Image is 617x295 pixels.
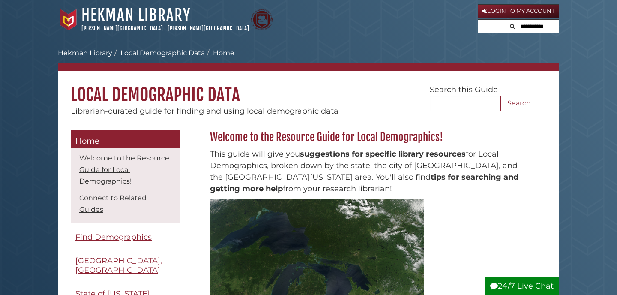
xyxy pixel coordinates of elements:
a: Find Demographics [71,228,180,247]
span: Librarian-curated guide for finding and using local demographic data [71,106,338,116]
a: [PERSON_NAME][GEOGRAPHIC_DATA] [168,25,249,32]
span: Find Demographics [75,232,152,242]
span: [GEOGRAPHIC_DATA], [GEOGRAPHIC_DATA] [75,256,162,275]
button: Search [505,96,533,111]
nav: breadcrumb [58,48,559,71]
h1: Local Demographic Data [58,71,559,105]
a: [GEOGRAPHIC_DATA], [GEOGRAPHIC_DATA] [71,251,180,280]
button: 24/7 Live Chat [485,277,559,295]
a: [PERSON_NAME][GEOGRAPHIC_DATA] [81,25,163,32]
span: from your research librarian! [283,184,392,193]
a: Connect to Related Guides [79,194,147,214]
button: Search [507,20,518,31]
span: This guide will give you [210,149,300,159]
a: Home [71,130,180,149]
img: Calvin University [58,9,79,30]
i: Search [510,24,515,29]
a: Hekman Library [58,49,112,57]
img: Calvin Theological Seminary [251,9,273,30]
span: tips for searching and getting more help [210,172,518,193]
a: Login to My Account [478,4,559,18]
h2: Welcome to the Resource Guide for Local Demographics! [206,130,533,144]
span: | [164,25,166,32]
a: Welcome to the Resource Guide for Local Demographics! [79,154,169,185]
a: Hekman Library [81,6,191,24]
span: for Local Demographics, broken down by the state, the city of [GEOGRAPHIC_DATA], and the [GEOGRAP... [210,149,518,182]
a: Local Demographic Data [120,49,205,57]
li: Home [205,48,234,58]
span: Home [75,136,99,146]
span: suggestions for specific library resources [300,149,466,159]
